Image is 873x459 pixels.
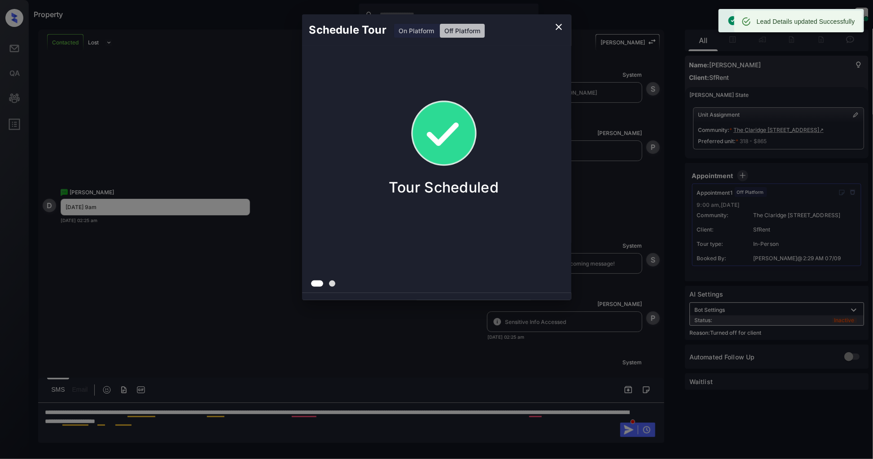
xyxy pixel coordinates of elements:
[302,14,394,46] h2: Schedule Tour
[550,18,568,36] button: close
[399,89,489,179] img: success.888e7dccd4847a8d9502.gif
[757,13,855,30] div: Lead Details updated Successfully
[728,12,848,30] div: Off-Platform Tour scheduled successfully
[389,179,499,196] p: Tour Scheduled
